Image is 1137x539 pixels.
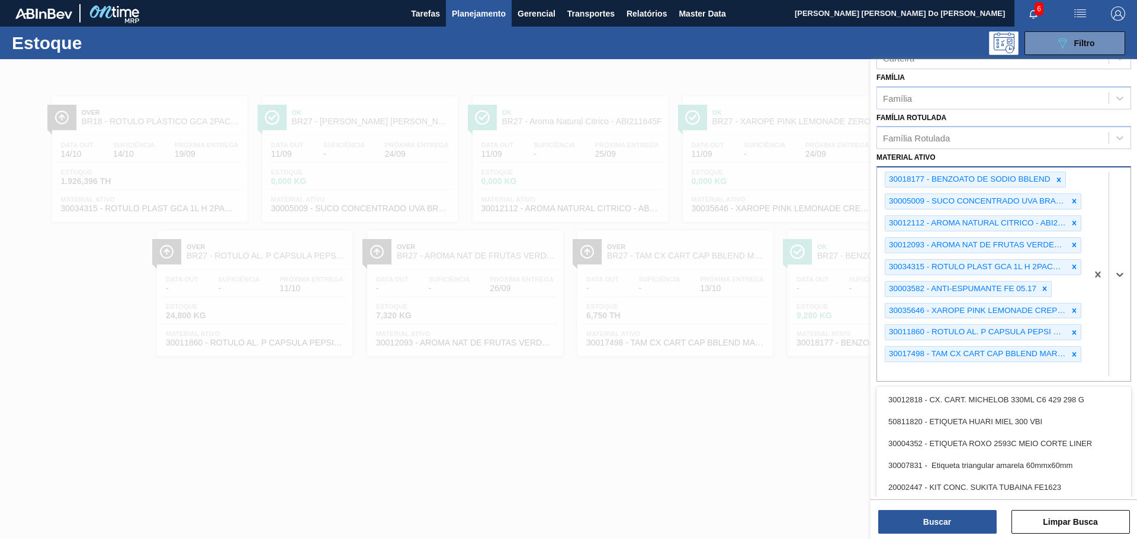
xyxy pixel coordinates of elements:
[883,93,912,103] div: Família
[883,133,950,143] div: Família Rotulada
[679,7,725,21] span: Master Data
[518,7,555,21] span: Gerencial
[567,7,615,21] span: Transportes
[885,194,1068,209] div: 30005009 - SUCO CONCENTRADO UVA BRANCA 68B
[876,411,1131,433] div: 50811820 - ETIQUETA HUARI MIEL 300 VBI
[1014,5,1052,22] button: Notificações
[885,282,1038,296] div: 30003582 - ANTI-ESPUMANTE FE 05.17
[885,238,1068,253] div: 30012093 - AROMA NAT DE FRUTAS VERDES -ABI221664F
[989,31,1019,55] div: Pogramando: nenhum usuário selecionado
[12,36,189,50] h1: Estoque
[885,325,1068,340] div: 30011860 - ROTULO AL. P CAPSULA PEPSI BLACK
[15,8,72,19] img: TNhmsLtSVTkK8tSr43FrP2fwEKptu5GPRR3wAAAABJRU5ErkJggg==
[885,216,1068,231] div: 30012112 - AROMA NATURAL CITRICO - ABI211645F
[885,347,1068,362] div: 30017498 - TAM CX CART CAP BBLEND MARACUJA E MANGA
[1035,2,1043,15] span: 6
[876,476,1131,498] div: 20002447 - KIT CONC. SUKITA TUBAINA FE1623
[1073,7,1087,21] img: userActions
[1024,31,1125,55] button: Filtro
[885,172,1052,187] div: 30018177 - BENZOATO DE SODIO BBLEND
[876,153,936,162] label: Material ativo
[876,433,1131,454] div: 30004352 - ETIQUETA ROXO 2593C MEIO CORTE LINER
[876,389,1131,411] div: 30012818 - CX. CART. MICHELOB 330ML C6 429 298 G
[627,7,667,21] span: Relatórios
[876,114,946,122] label: Família Rotulada
[1074,38,1095,48] span: Filtro
[876,454,1131,476] div: 30007831 - Etiqueta triangular amarela 60mmx60mm
[885,304,1068,318] div: 30035646 - XAROPE PINK LEMONADE CREPUSCULO
[411,7,440,21] span: Tarefas
[885,260,1068,275] div: 30034315 - ROTULO PLAST GCA 1L H 2PACK1L S CL NIV25
[1111,7,1125,21] img: Logout
[876,73,905,82] label: Família
[452,7,506,21] span: Planejamento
